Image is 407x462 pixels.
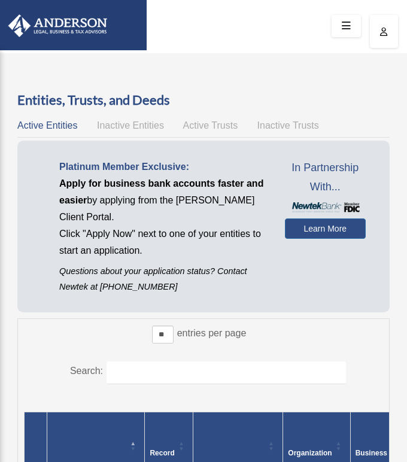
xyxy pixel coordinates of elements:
p: Platinum Member Exclusive: [59,159,267,175]
p: Click "Apply Now" next to one of your entities to start an application. [59,226,267,259]
span: Inactive Entities [97,120,164,130]
span: Active Entities [17,120,77,130]
span: Inactive Trusts [257,120,319,130]
label: entries per page [177,328,247,338]
span: Apply for business bank accounts faster and easier [59,178,263,205]
span: In Partnership With... [285,159,366,196]
label: Search: [70,366,103,376]
p: by applying from the [PERSON_NAME] Client Portal. [59,175,267,226]
h3: Entities, Trusts, and Deeds [17,91,390,110]
img: NewtekBankLogoSM.png [291,202,360,212]
p: Questions about your application status? Contact Newtek at [PHONE_NUMBER] [59,264,267,294]
a: Learn More [285,218,366,239]
span: Active Trusts [183,120,238,130]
